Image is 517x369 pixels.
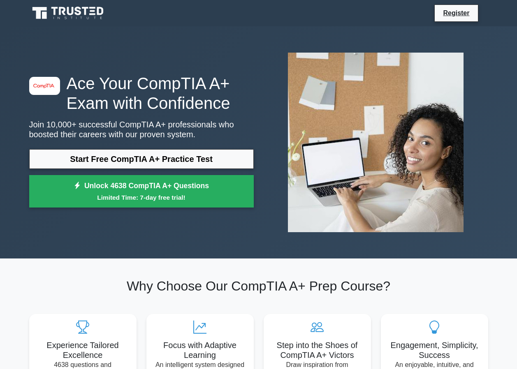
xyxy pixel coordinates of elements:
h5: Engagement, Simplicity, Success [387,340,482,360]
h5: Focus with Adaptive Learning [153,340,247,360]
h5: Experience Tailored Excellence [36,340,130,360]
small: Limited Time: 7-day free trial! [39,193,243,202]
a: Register [438,8,474,18]
p: Join 10,000+ successful CompTIA A+ professionals who boosted their careers with our proven system. [29,120,254,139]
a: Start Free CompTIA A+ Practice Test [29,149,254,169]
h2: Why Choose Our CompTIA A+ Prep Course? [29,278,488,294]
h5: Step into the Shoes of CompTIA A+ Victors [270,340,364,360]
a: Unlock 4638 CompTIA A+ QuestionsLimited Time: 7-day free trial! [29,175,254,208]
h1: Ace Your CompTIA A+ Exam with Confidence [29,74,254,113]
